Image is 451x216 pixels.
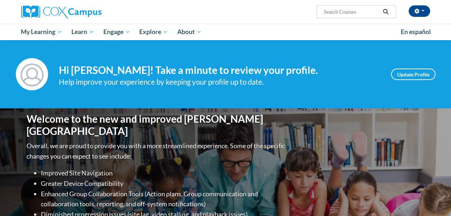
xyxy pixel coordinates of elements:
a: Update Profile [391,69,436,80]
div: Main menu [16,24,436,40]
span: Engage [103,28,130,36]
li: Enhanced Group Collaboration Tools (Action plans, Group communication and collaboration tools, re... [41,189,287,210]
a: Explore [135,24,173,40]
a: Learn [67,24,99,40]
span: My Learning [21,28,62,36]
h1: Welcome to the new and improved [PERSON_NAME][GEOGRAPHIC_DATA] [27,113,287,137]
a: My Learning [17,24,67,40]
input: Search Courses [323,8,380,16]
img: Profile Image [16,58,48,90]
a: About [173,24,206,40]
a: En español [396,24,436,39]
span: Explore [139,28,168,36]
button: Account Settings [409,5,430,17]
span: About [177,28,202,36]
span: Learn [71,28,94,36]
h4: Hi [PERSON_NAME]! Take a minute to review your profile. [59,64,380,76]
li: Greater Device Compatibility [41,178,287,189]
div: Help improve your experience by keeping your profile up to date. [59,76,380,88]
p: Overall, we are proud to provide you with a more streamlined experience. Some of the specific cha... [27,141,287,161]
li: Improved Site Navigation [41,168,287,178]
iframe: Button to launch messaging window [422,187,445,210]
button: Search [380,8,391,16]
a: Cox Campus [21,5,150,18]
a: Engage [99,24,135,40]
img: Cox Campus [21,5,102,18]
span: En español [401,28,431,36]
